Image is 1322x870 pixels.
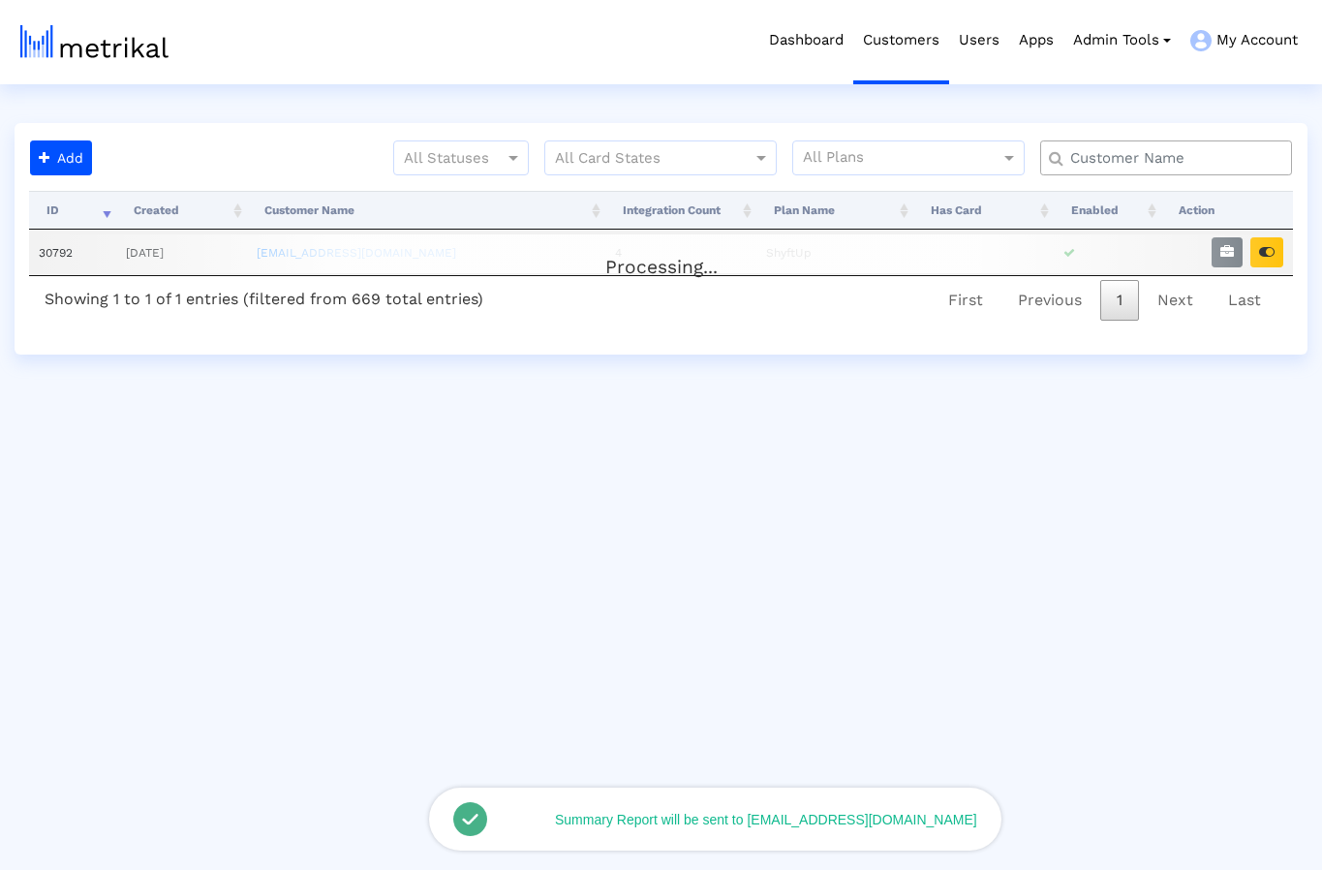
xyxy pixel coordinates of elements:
a: Previous [1001,280,1098,321]
td: 4 [605,230,756,275]
input: All Card States [555,146,731,171]
img: metrical-logo-light.png [20,25,169,58]
a: Next [1141,280,1210,321]
th: Has Card: activate to sort column ascending [913,191,1054,230]
div: Processing... [29,234,1293,273]
a: 1 [1100,280,1139,321]
td: 30792 [29,230,116,275]
div: Showing 1 to 1 of 1 entries (filtered from 669 total entries) [29,276,499,316]
th: Action [1161,191,1293,230]
img: my-account-menu-icon.png [1190,30,1212,51]
td: ShyftUp [756,230,913,275]
div: Summary Report will be sent to [EMAIL_ADDRESS][DOMAIN_NAME] [536,812,977,827]
input: Customer Name [1057,148,1284,169]
button: Add [30,140,92,175]
th: Customer Name: activate to sort column ascending [247,191,604,230]
th: Integration Count: activate to sort column ascending [605,191,756,230]
th: Plan Name: activate to sort column ascending [756,191,913,230]
input: All Plans [803,146,1003,171]
th: Created: activate to sort column ascending [116,191,248,230]
th: Enabled: activate to sort column ascending [1054,191,1161,230]
th: ID: activate to sort column ascending [29,191,116,230]
td: [DATE] [116,230,248,275]
a: Last [1212,280,1277,321]
a: First [932,280,999,321]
